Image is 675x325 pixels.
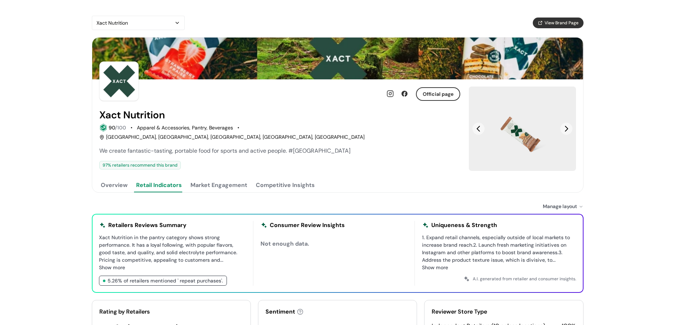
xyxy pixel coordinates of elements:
[543,203,584,210] div: Manage layout
[560,123,572,135] button: Next Slide
[260,234,407,254] div: Not enough data.
[135,178,183,192] button: Retail Indicators
[99,264,246,271] div: Show more
[99,109,165,121] h2: Xact Nutrition
[422,242,566,248] span: increase brand reach.2. Launch fresh marketing initiatives on
[108,221,187,230] div: Retailers Reviews Summary
[469,87,576,171] div: Carousel
[99,61,139,101] img: Brand Photo
[265,307,304,316] div: Sentiment
[99,257,220,263] span: Pricing is competitive, appealing to customers and
[99,147,351,154] span: We create fantastic-tasting, portable food for sports and active people. #[GEOGRAPHIC_DATA]
[469,87,576,171] div: Slide 1
[422,276,576,282] div: A.I. generated from retailer and consumer insights.
[422,249,562,256] span: Instagram and other platforms to boost brand awareness.3.
[416,87,460,101] button: Official page
[189,178,249,192] button: Market Engagement
[545,20,579,26] span: View Brand Page
[472,123,485,135] button: Previous Slide
[99,307,243,316] div: Rating by Retailers
[431,221,497,230] div: Uniqueness & Strength
[99,242,233,248] span: performance. It has a loyal following, with popular flavors,
[109,124,115,131] span: 90
[99,234,220,241] span: Xact Nutrition in the pantry category shows strong
[137,124,233,132] div: Apparel & Accessories, Pantry, Beverages
[254,178,316,192] button: Competitive Insights
[469,87,576,171] img: Slide 0
[432,307,576,316] div: Reviewer Store Type
[99,161,181,169] div: 97 % retailers recommend this brand
[422,257,552,263] span: Address the product texture issue, which is divisive, to
[92,38,583,79] img: Brand cover image
[99,257,246,271] span: ...
[422,234,570,241] span: 1. Expand retail channels, especially outside of local markets to
[270,221,345,230] div: Consumer Review Insights
[99,249,237,256] span: good taste, and quality, and solid electrolyte performance.
[96,19,173,27] div: Xact Nutrition
[533,18,584,28] button: View Brand Page
[115,124,126,131] span: /100
[108,277,223,285] div: 5.26 % of retailers mentioned ' repeat purchases'.
[99,133,364,141] div: [GEOGRAPHIC_DATA], [GEOGRAPHIC_DATA], [GEOGRAPHIC_DATA], [GEOGRAPHIC_DATA], [GEOGRAPHIC_DATA]
[99,178,129,192] button: Overview
[422,264,576,271] div: Show more
[422,257,576,271] span: ...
